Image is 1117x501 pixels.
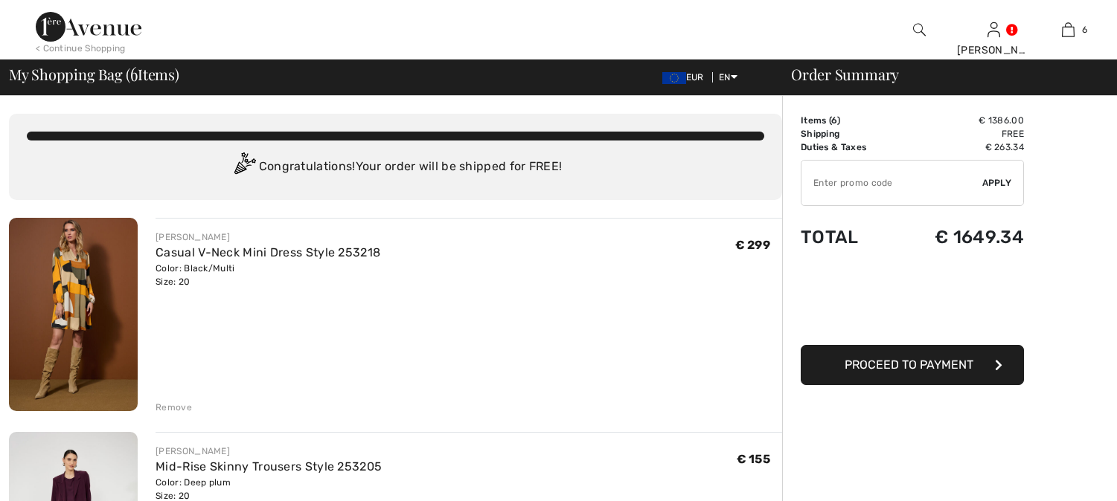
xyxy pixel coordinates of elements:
[913,21,926,39] img: search the website
[895,212,1024,262] td: € 1649.34
[1031,21,1104,39] a: 6
[735,238,771,252] span: € 299
[988,21,1000,39] img: My Info
[895,127,1024,140] td: Free
[895,140,1024,154] td: € 263.34
[156,230,380,244] div: [PERSON_NAME]
[156,262,380,288] div: Color: Black/Multi Size: 20
[662,72,710,83] span: EUR
[156,445,382,458] div: [PERSON_NAME]
[36,12,141,42] img: 1ère Avenue
[156,459,382,473] a: Mid-Rise Skinny Trousers Style 253205
[801,114,895,127] td: Items ( )
[1082,23,1087,36] span: 6
[801,127,895,140] td: Shipping
[988,22,1000,36] a: Sign In
[719,72,737,83] span: EN
[1062,21,1075,39] img: My Bag
[773,67,1108,82] div: Order Summary
[156,245,380,259] a: Casual V-Neck Mini Dress Style 253218
[801,161,982,205] input: Promo code
[229,152,259,182] img: Congratulation2.svg
[9,218,138,411] img: Casual V-Neck Mini Dress Style 253218
[737,452,771,466] span: € 155
[662,72,686,84] img: Euro
[156,401,192,414] div: Remove
[957,42,1030,58] div: [PERSON_NAME]
[801,262,1024,340] iframe: PayPal
[831,115,837,126] span: 6
[801,345,1024,385] button: Proceed to Payment
[9,67,179,82] span: My Shopping Bag ( Items)
[801,212,895,262] td: Total
[845,358,973,372] span: Proceed to Payment
[36,42,126,55] div: < Continue Shopping
[130,63,138,83] span: 6
[982,176,1012,190] span: Apply
[801,140,895,154] td: Duties & Taxes
[895,114,1024,127] td: € 1386.00
[27,152,764,182] div: Congratulations! Your order will be shipped for FREE!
